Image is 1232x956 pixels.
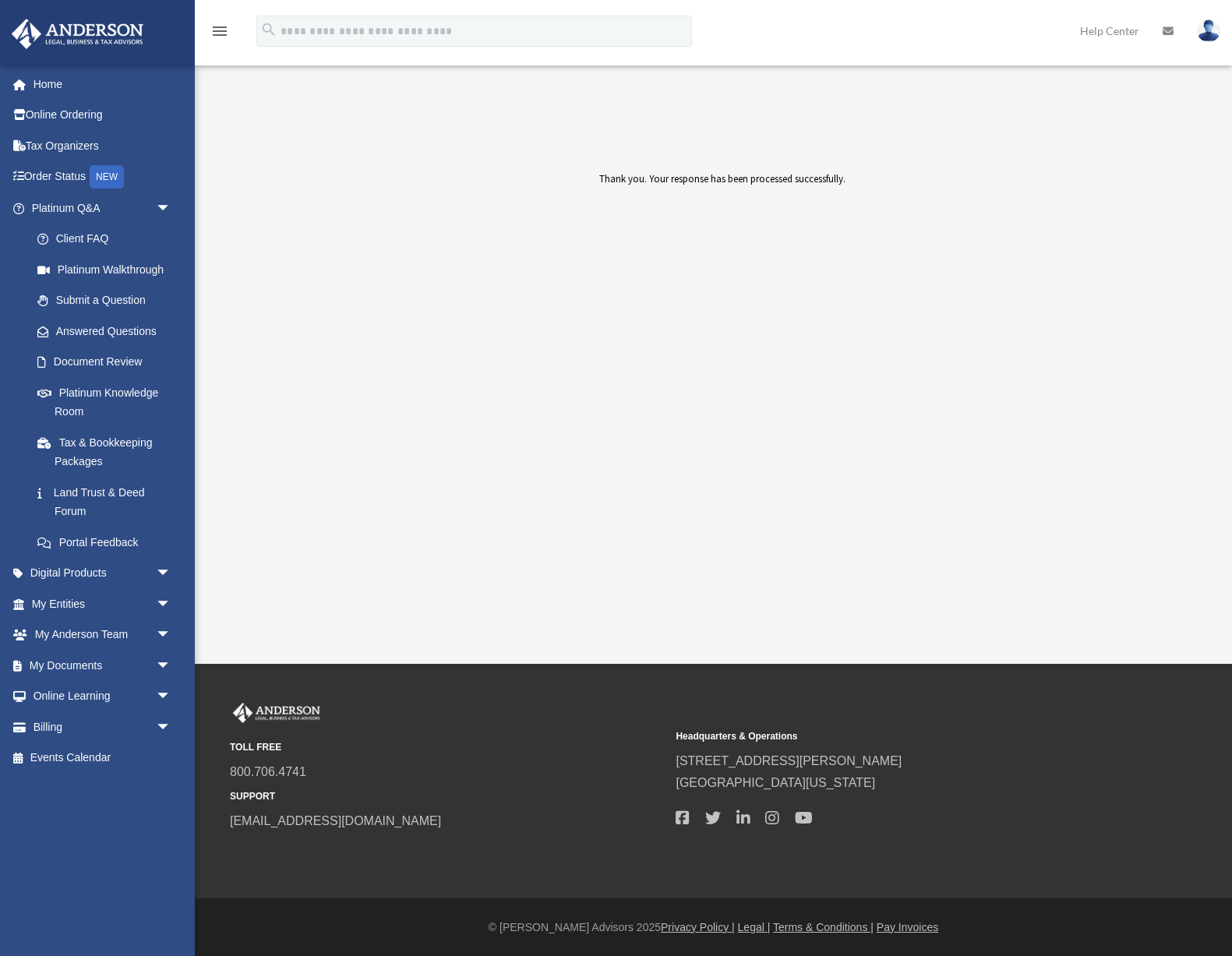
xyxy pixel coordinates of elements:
img: Anderson Advisors Platinum Portal [230,703,323,723]
small: TOLL FREE [230,739,665,756]
span: arrow_drop_down [156,558,187,590]
div: Thank you. Your response has been processed successfully. [432,171,1012,288]
a: My Documentsarrow_drop_down [11,650,195,681]
a: Terms & Conditions | [773,921,874,933]
small: SUPPORT [230,788,665,805]
a: Legal | [738,921,771,933]
span: arrow_drop_down [156,619,187,651]
i: menu [210,22,229,41]
img: User Pic [1197,19,1220,42]
a: Billingarrow_drop_down [11,711,195,743]
img: Anderson Advisors Platinum Portal [7,19,148,49]
a: [STREET_ADDRESS][PERSON_NAME] [676,754,902,767]
i: search [260,21,277,38]
a: My Anderson Teamarrow_drop_down [11,619,195,651]
small: Headquarters & Operations [676,728,1110,745]
a: Order StatusNEW [11,161,195,193]
span: arrow_drop_down [156,711,187,743]
a: Home [11,69,195,100]
span: arrow_drop_down [156,588,187,620]
div: NEW [90,165,124,189]
a: Platinum Q&Aarrow_drop_down [11,192,195,224]
a: Pay Invoices [877,921,938,933]
a: [GEOGRAPHIC_DATA][US_STATE] [676,776,875,789]
a: 800.706.4741 [230,765,306,778]
a: Portal Feedback [22,527,195,558]
a: Digital Productsarrow_drop_down [11,558,195,589]
span: arrow_drop_down [156,681,187,713]
a: Client FAQ [22,224,195,255]
span: arrow_drop_down [156,650,187,682]
a: Online Ordering [11,100,195,131]
a: [EMAIL_ADDRESS][DOMAIN_NAME] [230,814,441,827]
span: arrow_drop_down [156,192,187,224]
div: © [PERSON_NAME] Advisors 2025 [195,918,1232,937]
a: Platinum Knowledge Room [22,377,195,427]
a: Submit a Question [22,285,195,316]
a: menu [210,27,229,41]
a: My Entitiesarrow_drop_down [11,588,195,619]
a: Land Trust & Deed Forum [22,477,195,527]
a: Events Calendar [11,743,195,774]
a: Privacy Policy | [661,921,735,933]
a: Answered Questions [22,316,195,347]
a: Online Learningarrow_drop_down [11,681,195,712]
a: Platinum Walkthrough [22,254,195,285]
a: Tax & Bookkeeping Packages [22,427,195,477]
a: Document Review [22,347,187,378]
a: Tax Organizers [11,130,195,161]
